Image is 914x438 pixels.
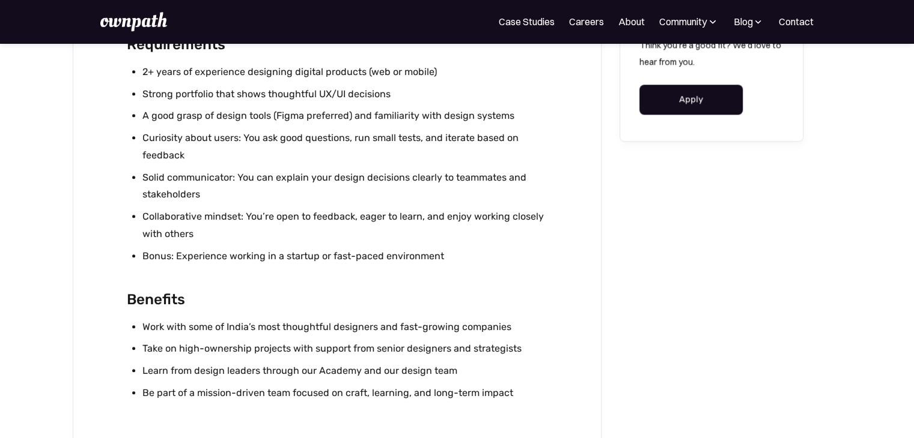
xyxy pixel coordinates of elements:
[659,14,707,29] div: Community
[733,14,764,29] div: Blog
[142,248,547,265] li: Bonus: Experience working in a startup or fast-paced environment
[639,85,743,115] a: Apply
[127,33,547,56] h2: Requirements
[142,319,547,336] li: Work with some of India’s most thoughtful designers and fast-growing companies
[142,86,547,103] li: Strong portfolio that shows thoughtful UX/UI decisions
[659,14,719,29] div: Community
[142,362,547,380] li: Learn from design leaders through our Academy and our design team
[142,130,547,164] li: Curiosity about users: You ask good questions, run small tests, and iterate based on feedback
[142,385,547,402] li: Be part of a mission-driven team focused on craft, learning, and long-term impact
[142,169,547,204] li: Solid communicator: You can explain your design decisions clearly to teammates and stakeholders
[127,288,547,311] h2: Benefits
[779,14,814,29] a: Contact
[569,14,604,29] a: Careers
[499,14,555,29] a: Case Studies
[142,64,547,81] li: 2+ years of experience designing digital products (web or mobile)
[639,37,784,70] p: Think you're a good fit? We'd love to hear from you.
[142,208,547,243] li: Collaborative mindset: You’re open to feedback, eager to learn, and enjoy working closely with ot...
[733,14,752,29] div: Blog
[142,107,547,125] li: A good grasp of design tools (Figma preferred) and familiarity with design systems
[618,14,645,29] a: About
[142,340,547,358] li: Take on high-ownership projects with support from senior designers and strategists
